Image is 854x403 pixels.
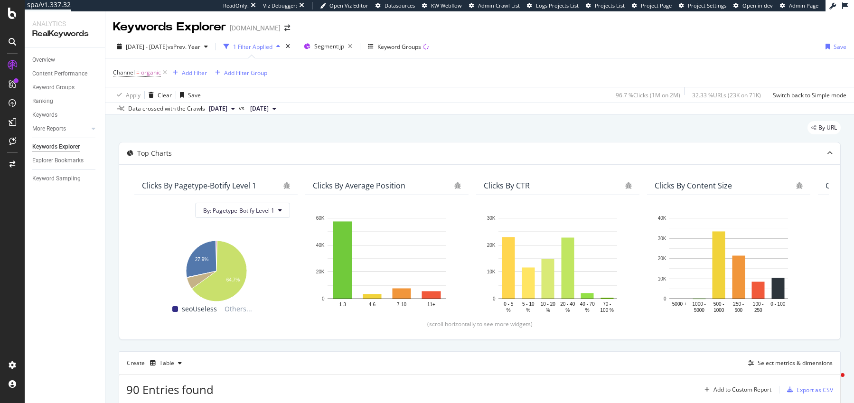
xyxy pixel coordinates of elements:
[526,308,530,313] text: %
[209,104,227,113] span: 2025 Aug. 29th
[203,206,274,215] span: By: Pagetype-Botify Level 1
[504,301,513,307] text: 0 - 5
[713,308,724,313] text: 1000
[693,301,706,307] text: 1000 -
[694,308,705,313] text: 5000
[126,43,168,51] span: [DATE] - [DATE]
[329,2,368,9] span: Open Viz Editor
[32,83,75,93] div: Keyword Groups
[487,216,496,221] text: 30K
[131,320,829,328] div: (scroll horizontally to see more widgets)
[195,203,290,218] button: By: Pagetype-Botify Level 1
[316,270,325,275] text: 20K
[377,43,421,51] div: Keyword Groups
[625,182,632,189] div: bug
[822,39,846,54] button: Save
[369,302,376,307] text: 4-6
[655,213,803,315] div: A chart.
[300,39,356,54] button: Segment:jp
[283,182,290,189] div: bug
[541,301,556,307] text: 10 - 20
[146,356,186,371] button: Table
[176,87,201,103] button: Save
[128,104,205,113] div: Data crossed with the Crawls
[313,181,405,190] div: Clicks By Average Position
[679,2,726,9] a: Project Settings
[797,386,833,394] div: Export as CSV
[113,19,226,35] div: Keywords Explorer
[32,174,81,184] div: Keyword Sampling
[493,296,496,301] text: 0
[32,142,98,152] a: Keywords Explorer
[822,371,845,394] iframe: Intercom live chat
[322,296,325,301] text: 0
[507,308,511,313] text: %
[733,2,773,9] a: Open in dev
[818,125,837,131] span: By URL
[182,303,217,315] span: seoUseless
[339,302,346,307] text: 1-3
[113,39,212,54] button: [DATE] - [DATE]vsPrev. Year
[754,308,762,313] text: 250
[632,2,672,9] a: Project Page
[829,256,837,261] text: 40K
[427,302,435,307] text: 11+
[734,308,742,313] text: 500
[733,301,744,307] text: 250 -
[641,2,672,9] span: Project Page
[169,67,207,78] button: Add Filter
[223,2,249,9] div: ReadOnly:
[658,216,666,221] text: 40K
[221,303,256,315] span: Others...
[220,39,284,54] button: 1 Filter Applied
[32,69,87,79] div: Content Performance
[142,181,256,190] div: Clicks By Pagetype-Botify Level 1
[484,213,632,315] svg: A chart.
[32,55,98,65] a: Overview
[32,69,98,79] a: Content Performance
[32,19,97,28] div: Analytics
[32,110,57,120] div: Keywords
[672,301,687,307] text: 5000 +
[658,256,666,261] text: 20K
[320,2,368,9] a: Open Viz Editor
[32,83,98,93] a: Keyword Groups
[195,257,208,262] text: 27.9%
[126,91,141,99] div: Apply
[137,149,172,158] div: Top Charts
[239,104,246,112] span: vs
[136,68,140,76] span: =
[32,142,80,152] div: Keywords Explorer
[160,360,174,366] div: Table
[595,2,625,9] span: Projects List
[603,301,611,307] text: 70 -
[182,69,207,77] div: Add Filter
[385,2,415,9] span: Datasources
[770,301,786,307] text: 0 - 100
[546,308,550,313] text: %
[113,87,141,103] button: Apply
[658,276,666,281] text: 10K
[585,308,590,313] text: %
[655,181,732,190] div: Clicks By Content Size
[32,28,97,39] div: RealKeywords
[32,110,98,120] a: Keywords
[230,23,281,33] div: [DOMAIN_NAME]
[601,308,614,313] text: 100 %
[701,382,771,397] button: Add to Custom Report
[829,276,837,281] text: 20K
[205,103,239,114] button: [DATE]
[527,2,579,9] a: Logs Projects List
[536,2,579,9] span: Logs Projects List
[141,66,161,79] span: organic
[142,236,290,303] div: A chart.
[32,96,53,106] div: Ranking
[126,382,214,397] span: 90 Entries found
[313,213,461,315] svg: A chart.
[616,91,680,99] div: 96.7 % Clicks ( 1M on 2M )
[565,308,570,313] text: %
[742,2,773,9] span: Open in dev
[688,2,726,9] span: Project Settings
